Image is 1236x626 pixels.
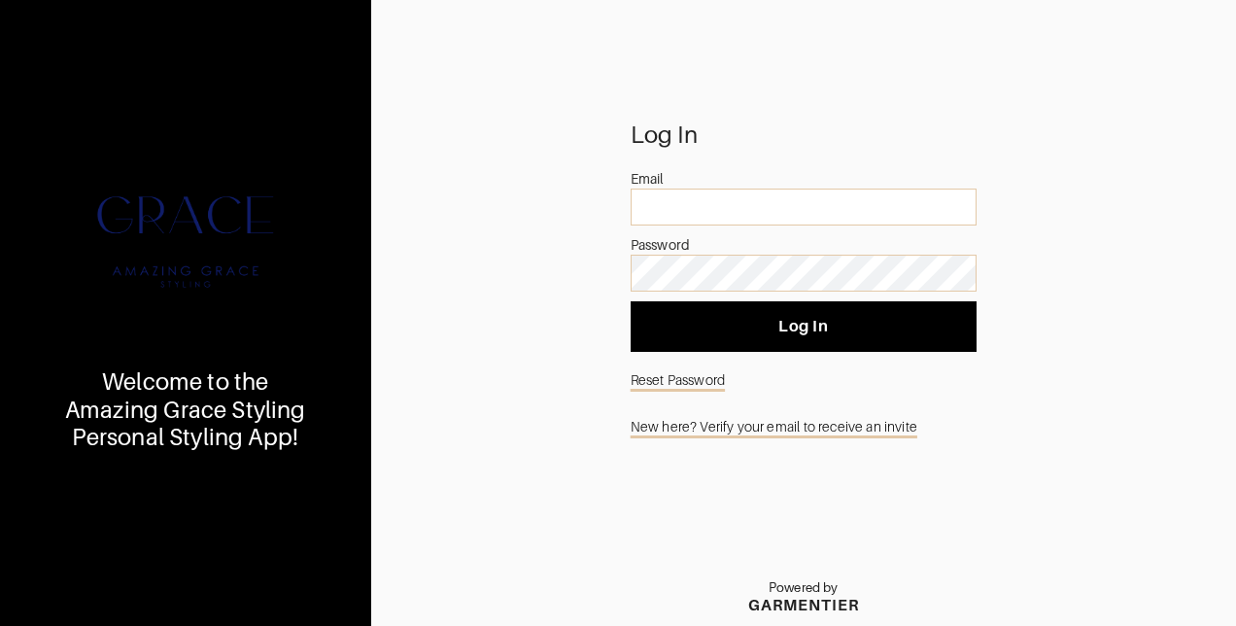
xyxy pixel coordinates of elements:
button: Log In [631,301,977,352]
div: GARMENTIER [748,596,859,614]
div: Welcome to the Amazing Grace Styling Personal Styling App! [57,368,315,452]
div: Email [631,169,977,189]
p: Powered by [748,580,859,596]
div: Log In [631,125,977,145]
div: Password [631,235,977,255]
span: Log In [646,317,961,336]
img: 1624803712083.png.png [69,125,302,359]
a: Reset Password [631,362,977,399]
a: New here? Verify your email to receive an invite [631,408,977,445]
